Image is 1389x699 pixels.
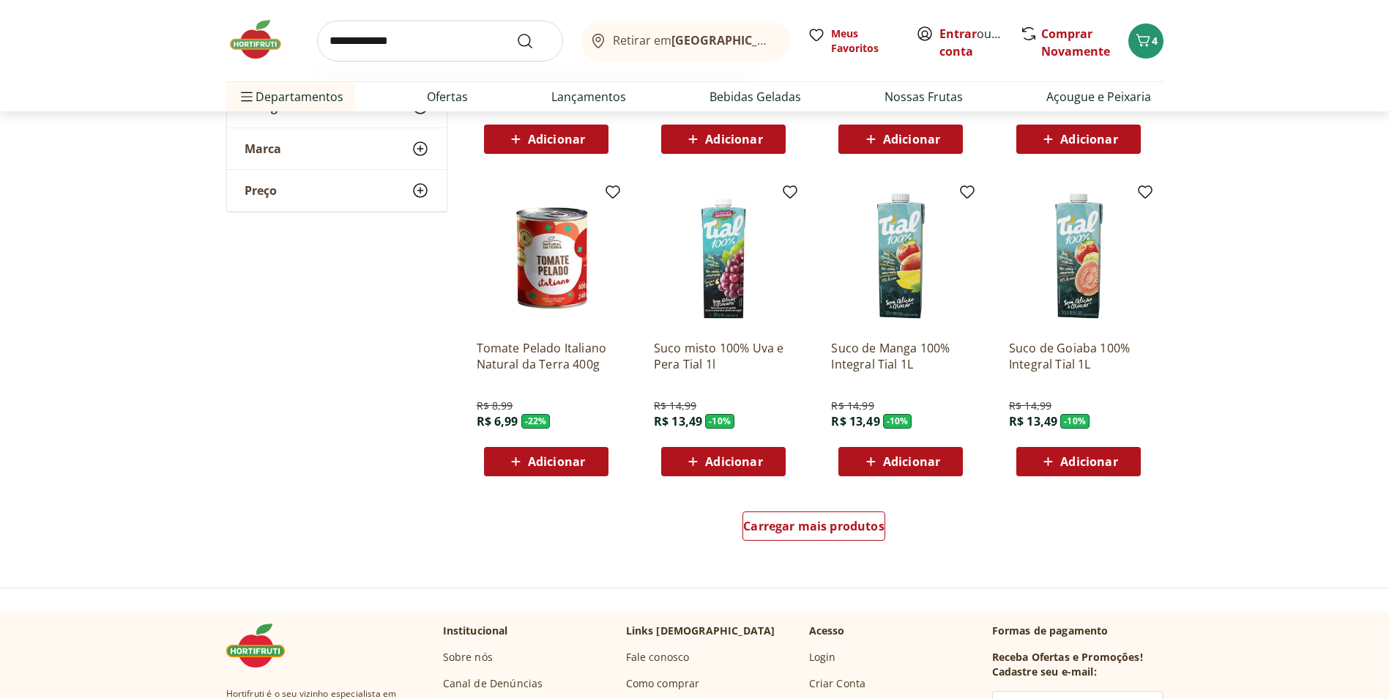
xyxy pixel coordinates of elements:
b: [GEOGRAPHIC_DATA]/[GEOGRAPHIC_DATA] [671,32,918,48]
h3: Receba Ofertas e Promoções! [992,650,1143,665]
span: Departamentos [238,79,343,114]
img: Hortifruti [226,624,299,667]
button: Adicionar [661,447,786,476]
span: R$ 14,99 [831,399,874,413]
a: Como comprar [626,676,700,691]
a: Canal de Denúncias [443,676,543,691]
span: R$ 13,49 [654,413,702,429]
a: Suco de Goiaba 100% Integral Tial 1L [1009,340,1148,372]
span: R$ 6,99 [477,413,518,429]
button: Adicionar [838,447,963,476]
span: Adicionar [1060,456,1117,467]
span: Meus Favoritos [831,26,898,56]
button: Adicionar [838,125,963,154]
span: Adicionar [883,133,940,145]
button: Adicionar [1016,125,1141,154]
span: Preço [245,183,277,198]
img: Suco de Manga 100% Integral Tial 1L [831,189,970,328]
button: Marca [227,128,447,169]
p: Acesso [809,624,845,638]
h3: Cadastre seu e-mail: [992,665,1097,679]
button: Adicionar [661,125,786,154]
span: 4 [1152,34,1158,48]
span: R$ 8,99 [477,399,513,413]
span: Adicionar [705,133,762,145]
span: Adicionar [528,133,585,145]
span: ou [939,25,1005,60]
a: Lançamentos [551,88,626,106]
button: Carrinho [1128,23,1163,59]
a: Suco misto 100% Uva e Pera Tial 1l [654,340,793,372]
a: Entrar [939,26,977,42]
button: Adicionar [484,447,608,476]
span: - 10 % [1060,414,1090,429]
button: Adicionar [1016,447,1141,476]
img: Suco misto 100% Uva e Pera Tial 1l [654,189,793,328]
button: Retirar em[GEOGRAPHIC_DATA]/[GEOGRAPHIC_DATA] [581,21,790,62]
a: Criar conta [939,26,1020,59]
span: R$ 14,99 [1009,399,1051,413]
span: Adicionar [1060,133,1117,145]
a: Ofertas [427,88,468,106]
img: Suco de Goiaba 100% Integral Tial 1L [1009,189,1148,328]
button: Menu [238,79,256,114]
span: Marca [245,141,281,156]
span: Retirar em [613,34,775,47]
p: Formas de pagamento [992,624,1163,638]
span: - 10 % [883,414,912,429]
a: Carregar mais produtos [742,511,885,547]
span: - 22 % [521,414,551,429]
a: Meus Favoritos [808,26,898,56]
span: Adicionar [705,456,762,467]
a: Criar Conta [809,676,866,691]
img: Tomate Pelado Italiano Natural da Terra 400g [477,189,616,328]
span: - 10 % [705,414,734,429]
button: Preço [227,170,447,211]
img: Hortifruti [226,18,299,62]
span: R$ 13,49 [1009,413,1057,429]
span: Adicionar [883,456,940,467]
span: R$ 13,49 [831,413,879,429]
p: Links [DEMOGRAPHIC_DATA] [626,624,775,638]
p: Institucional [443,624,508,638]
a: Suco de Manga 100% Integral Tial 1L [831,340,970,372]
span: Adicionar [528,456,585,467]
a: Fale conosco [626,650,690,665]
span: Carregar mais produtos [743,520,885,532]
a: Açougue e Peixaria [1046,88,1151,106]
a: Login [809,650,836,665]
button: Adicionar [484,125,608,154]
span: R$ 14,99 [654,399,696,413]
button: Submit Search [516,32,551,50]
a: Bebidas Geladas [710,88,801,106]
a: Comprar Novamente [1041,26,1110,59]
input: search [317,21,563,62]
a: Nossas Frutas [885,88,963,106]
a: Tomate Pelado Italiano Natural da Terra 400g [477,340,616,372]
a: Sobre nós [443,650,493,665]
